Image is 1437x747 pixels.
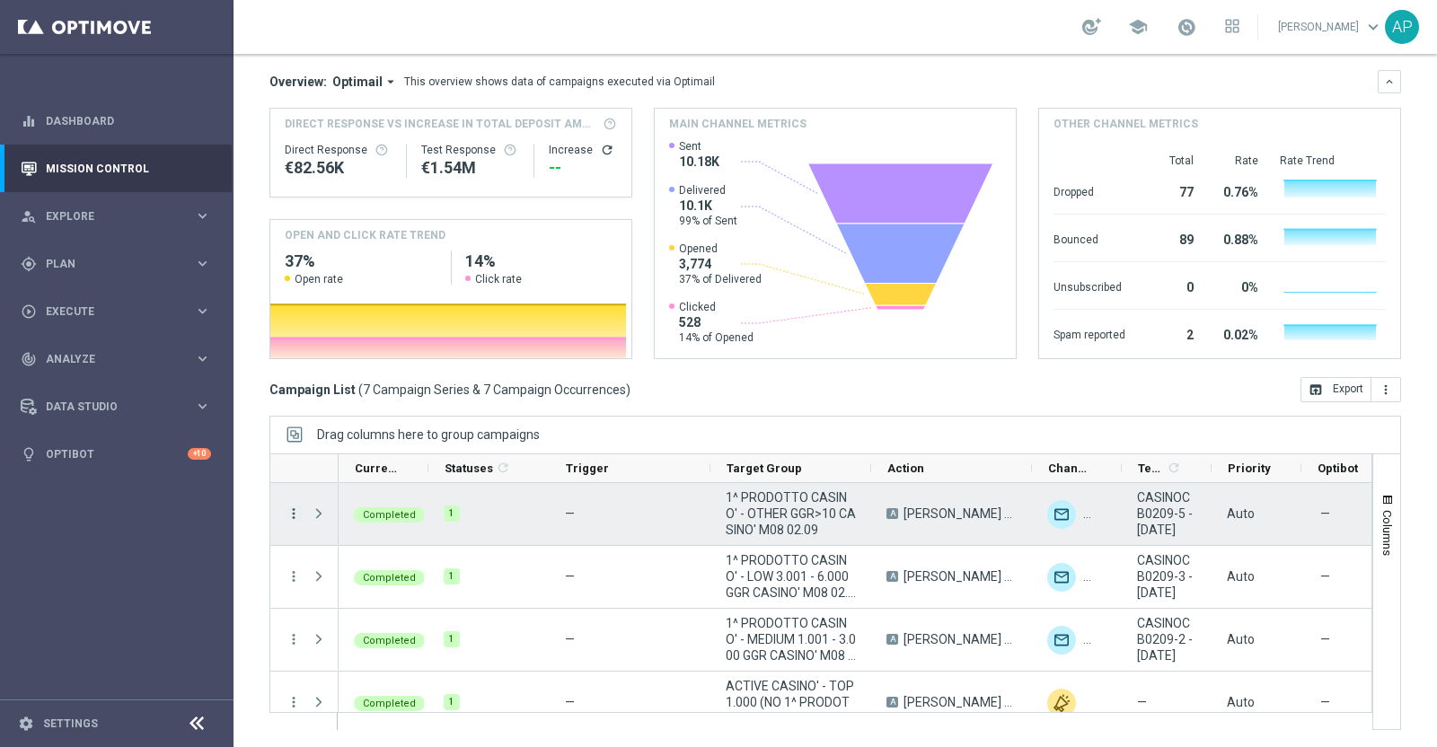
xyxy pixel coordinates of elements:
div: This overview shows data of campaigns executed via Optimail [404,74,715,90]
i: person_search [21,208,37,224]
span: — [565,695,575,709]
span: 1^ PRODOTTO CASINO' - OTHER GGR>10 CASINO' M08 02.09 [726,489,856,538]
span: Statuses [445,461,493,475]
span: 528 [679,314,754,330]
i: equalizer [21,113,37,129]
i: open_in_browser [1309,382,1323,397]
span: A [886,508,898,519]
colored-tag: Completed [354,694,425,711]
div: Total [1147,154,1194,168]
span: Sent [679,139,719,154]
i: keyboard_arrow_right [194,398,211,415]
span: Explore [46,211,194,222]
button: gps_fixed Plan keyboard_arrow_right [20,257,212,271]
span: Drag columns here to group campaigns [317,427,540,442]
a: Optibot [46,430,188,478]
img: Optimail [1047,626,1076,655]
i: more_vert [1379,382,1393,397]
span: — [1137,694,1147,710]
span: Direct Response VS Increase In Total Deposit Amount [285,116,597,132]
span: CB PERSO CASINO' 25% MAX 500 EURO - SPENDIBILE SLOT [904,694,1017,710]
span: Execute [46,306,194,317]
button: more_vert [286,694,302,710]
span: 10.18K [679,154,719,170]
span: Plan [46,259,194,269]
span: CB PERSO CASINO' 25% MAX 250 EURO - SPENDIBILE SLOT [904,631,1017,647]
button: Data Studio keyboard_arrow_right [20,400,212,414]
div: Spam reported [1054,319,1125,347]
div: Other [1047,689,1076,717]
span: CB PERSO CASINO' 20% MAX 100 EURO - SPENDIBILE SLOT [904,568,1017,584]
button: lightbulb Optibot +10 [20,447,212,461]
span: Auto [1227,695,1255,709]
div: 0 [1147,271,1194,300]
span: Channel [1048,461,1091,475]
div: Test Response [421,143,520,157]
button: more_vert [286,505,302,522]
span: A [886,571,898,582]
button: refresh [600,143,614,157]
div: 89 [1147,224,1194,252]
span: ACTIVE CASINO' - TOP 1.000 (NO 1^ PRODOTTO CASINO' PER GGR M08) CONTATTABILI E NON 02.09 [726,678,856,726]
span: Delivered [679,183,737,198]
span: Auto [1227,632,1255,646]
button: keyboard_arrow_down [1378,70,1401,93]
img: In-app Inbox [1083,500,1112,529]
span: school [1128,17,1148,37]
div: Bounced [1054,224,1125,252]
span: Opened [679,242,762,256]
div: 2 [1147,319,1194,347]
button: Mission Control [20,162,212,176]
div: 0% [1215,271,1258,300]
button: equalizer Dashboard [20,114,212,128]
span: — [1320,568,1330,584]
span: — [1320,631,1330,647]
i: keyboard_arrow_right [194,255,211,272]
span: Optimail [332,74,383,90]
img: In-app Inbox [1083,563,1112,592]
div: €1,537,179 [421,157,520,179]
span: Priority [1228,461,1271,475]
div: AP [1385,10,1419,44]
a: [PERSON_NAME]keyboard_arrow_down [1276,13,1385,40]
span: Completed [363,572,416,584]
button: more_vert [1371,377,1401,402]
i: gps_fixed [21,256,37,272]
div: 77 [1147,176,1194,205]
span: CASINOCB0209-2 - 02.09.2025 [1137,615,1196,664]
div: Plan [21,256,194,272]
span: Analyze [46,354,194,365]
colored-tag: Completed [354,505,425,523]
span: Calculate column [1164,458,1181,478]
span: ( [358,382,363,398]
div: Data Studio [21,399,194,415]
span: Templates [1138,461,1164,475]
span: Current Status [355,461,398,475]
div: 0.76% [1215,176,1258,205]
h4: OPEN AND CLICK RATE TREND [285,227,445,243]
span: keyboard_arrow_down [1363,17,1383,37]
span: — [1320,694,1330,710]
div: 1 [444,568,460,584]
span: A [886,634,898,645]
i: arrow_drop_down [383,74,399,90]
img: In-app Inbox [1083,626,1112,655]
span: Completed [363,698,416,709]
div: -- [549,157,617,179]
span: 37% of Delivered [679,272,762,286]
div: +10 [188,448,211,460]
button: more_vert [286,631,302,647]
span: Target Group [727,461,802,475]
span: Auto [1227,506,1255,521]
button: more_vert [286,568,302,584]
h2: 14% [465,250,617,272]
div: Dashboard [21,97,211,145]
